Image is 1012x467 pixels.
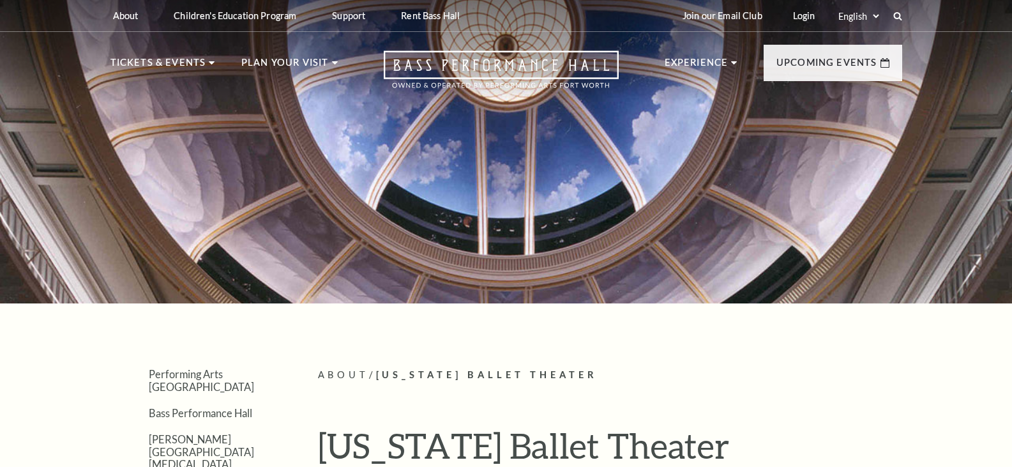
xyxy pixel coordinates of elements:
p: About [113,10,139,21]
a: Bass Performance Hall [149,407,252,419]
p: Experience [665,55,729,78]
select: Select: [836,10,881,22]
p: Upcoming Events [776,55,877,78]
p: Support [332,10,365,21]
p: Rent Bass Hall [401,10,460,21]
p: Plan Your Visit [241,55,329,78]
p: Children's Education Program [174,10,296,21]
p: / [318,367,902,383]
p: Tickets & Events [110,55,206,78]
a: Performing Arts [GEOGRAPHIC_DATA] [149,368,254,392]
span: [US_STATE] Ballet Theater [376,369,598,380]
span: About [318,369,369,380]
